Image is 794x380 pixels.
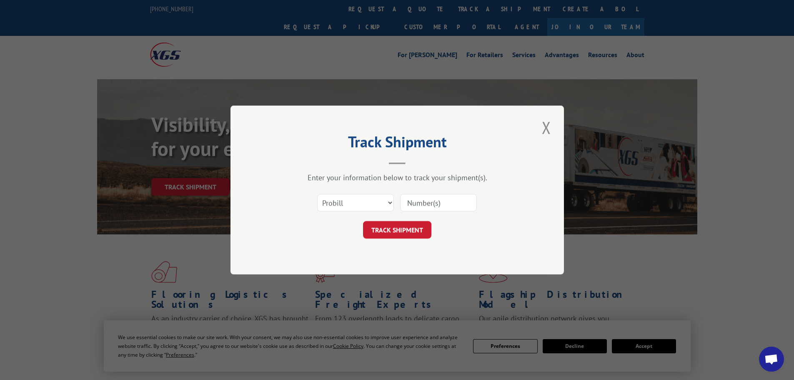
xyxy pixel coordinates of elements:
button: TRACK SHIPMENT [363,221,431,239]
input: Number(s) [400,194,477,211]
div: Enter your information below to track your shipment(s). [272,173,522,182]
a: Open chat [759,347,784,372]
h2: Track Shipment [272,136,522,152]
button: Close modal [539,116,554,139]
